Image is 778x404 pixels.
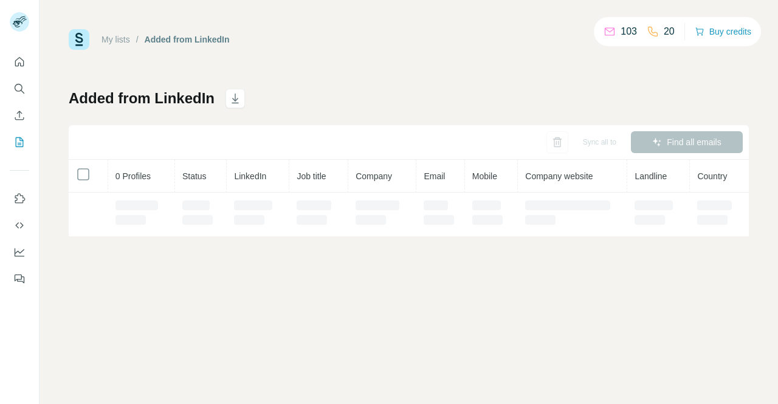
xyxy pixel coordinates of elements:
h1: Added from LinkedIn [69,89,215,108]
button: Use Surfe on LinkedIn [10,188,29,210]
span: Job title [297,171,326,181]
span: Mobile [472,171,497,181]
button: My lists [10,131,29,153]
span: Company website [525,171,593,181]
button: Quick start [10,51,29,73]
p: 20 [664,24,675,39]
span: Country [697,171,727,181]
button: Dashboard [10,241,29,263]
button: Buy credits [695,23,751,40]
span: Email [424,171,445,181]
p: 103 [621,24,637,39]
button: Search [10,78,29,100]
a: My lists [102,35,130,44]
button: Use Surfe API [10,214,29,236]
span: LinkedIn [234,171,266,181]
button: Enrich CSV [10,104,29,126]
span: Company [356,171,392,181]
span: 0 Profiles [115,171,151,181]
button: Feedback [10,268,29,290]
span: Status [182,171,207,181]
div: Added from LinkedIn [145,33,230,46]
span: Landline [635,171,667,181]
li: / [136,33,139,46]
img: Surfe Logo [69,29,89,50]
